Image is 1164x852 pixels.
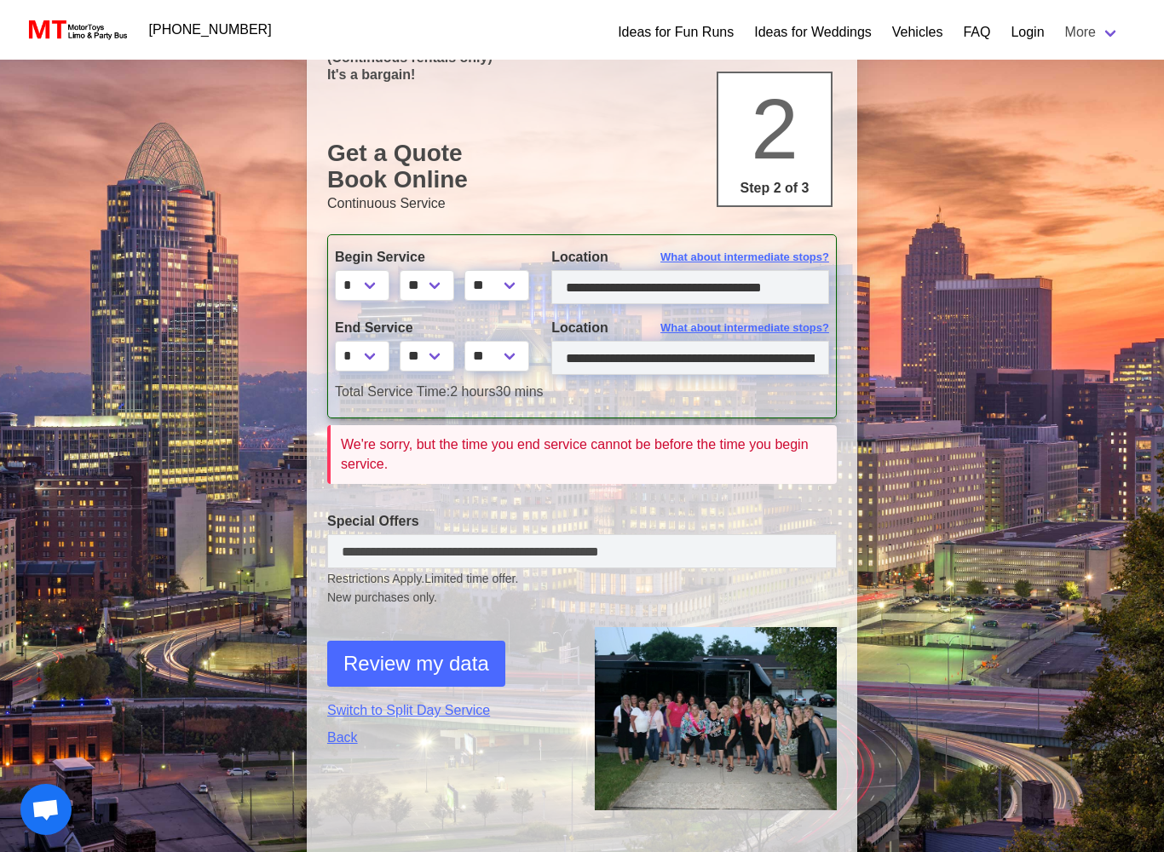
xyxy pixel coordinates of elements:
a: Login [1011,22,1044,43]
span: Total Service Time: [335,384,450,399]
a: Switch to Split Day Service [327,700,569,721]
a: Back [327,728,569,748]
img: 1.png [595,627,837,809]
p: Continuous Service [327,193,837,214]
span: Review my data [343,648,489,679]
a: Open chat [20,784,72,835]
a: Ideas for Weddings [754,22,872,43]
label: Special Offers [327,511,837,532]
label: End Service [335,318,526,338]
span: New purchases only. [327,589,837,607]
p: Step 2 of 3 [725,178,824,199]
a: [PHONE_NUMBER] [139,13,282,47]
span: Location [551,320,608,335]
a: More [1055,15,1130,49]
p: It's a bargain! [327,66,837,83]
span: Limited time offer. [424,570,518,588]
label: Begin Service [335,247,526,268]
a: Ideas for Fun Runs [618,22,734,43]
a: Vehicles [892,22,943,43]
h1: Get a Quote Book Online [327,140,837,193]
span: Location [551,250,608,264]
span: 2 [751,81,798,176]
div: We're sorry, but the time you end service cannot be before the time you begin service. [341,435,827,474]
small: Restrictions Apply. [327,572,837,607]
span: What about intermediate stops? [660,319,829,337]
span: What about intermediate stops? [660,249,829,266]
span: 30 mins [496,384,544,399]
button: Review my data [327,641,505,687]
a: FAQ [963,22,990,43]
div: 2 hours [322,382,842,402]
img: MotorToys Logo [24,18,129,42]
